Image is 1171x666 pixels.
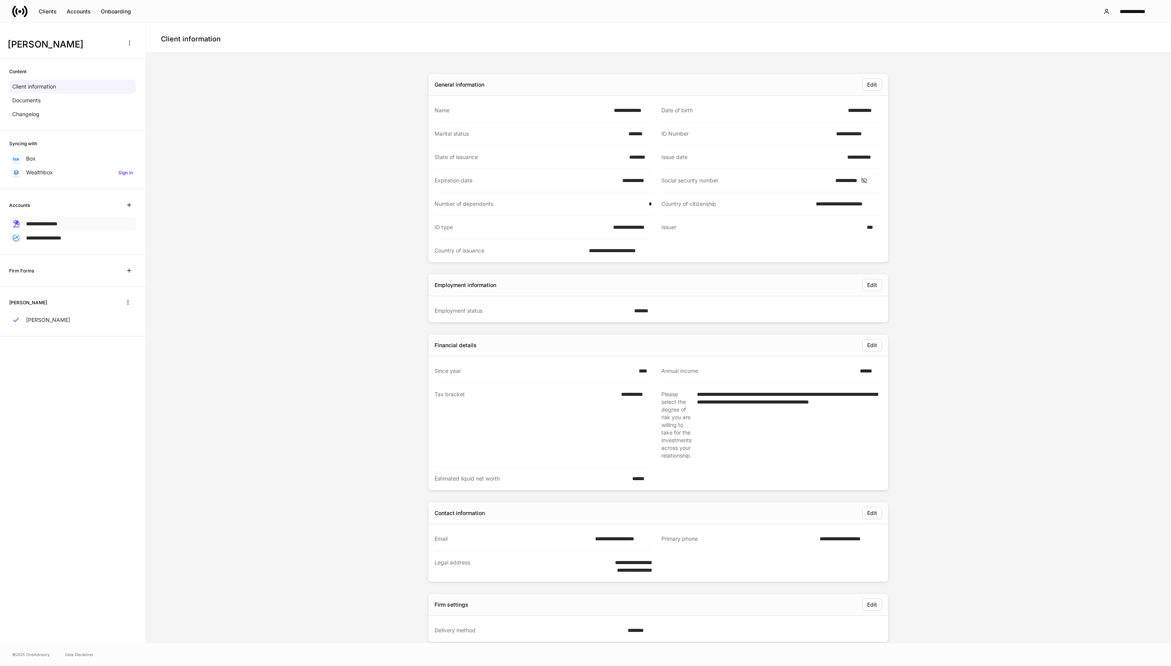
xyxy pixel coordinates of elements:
[435,390,617,459] div: Tax bracket
[9,152,136,166] a: Box
[661,390,692,459] div: Please select the degree of risk you are willing to take for the investments across your relation...
[12,651,50,658] span: © 2025 OneAdvisory
[26,155,36,162] p: Box
[39,9,57,14] div: Clients
[661,223,862,231] div: Issuer
[867,282,877,288] div: Edit
[862,507,882,519] button: Edit
[12,97,41,104] p: Documents
[867,343,877,348] div: Edit
[9,313,136,327] a: [PERSON_NAME]
[9,107,136,121] a: Changelog
[8,38,118,51] h3: [PERSON_NAME]
[661,107,843,114] div: Date of birth
[435,307,630,315] div: Employment status
[661,153,843,161] div: Issue date
[862,339,882,351] button: Edit
[101,9,131,14] div: Onboarding
[435,559,593,574] div: Legal address
[435,535,590,543] div: Email
[62,5,96,18] button: Accounts
[9,68,26,75] h6: Content
[435,281,496,289] div: Employment information
[65,651,93,658] a: Data Disclaimer
[13,157,19,161] img: oYqM9ojoZLfzCHUefNbBcWHcyDPbQKagtYciMC8pFl3iZXy3dU33Uwy+706y+0q2uJ1ghNQf2OIHrSh50tUd9HaB5oMc62p0G...
[26,316,70,324] p: [PERSON_NAME]
[435,627,623,634] div: Delivery method
[435,247,584,254] div: Country of issuance
[862,79,882,91] button: Edit
[12,83,56,90] p: Client information
[435,177,618,184] div: Expiration date
[661,130,832,138] div: ID Number
[435,341,477,349] div: Financial details
[435,130,624,138] div: Marital status
[9,94,136,107] a: Documents
[9,140,37,147] h6: Syncing with
[9,202,30,209] h6: Accounts
[9,299,47,306] h6: [PERSON_NAME]
[12,110,39,118] p: Changelog
[161,34,221,44] h4: Client information
[435,81,484,89] div: General information
[435,509,485,517] div: Contact information
[435,200,644,208] div: Number of dependents
[435,223,608,231] div: ID type
[9,267,34,274] h6: Firm Forms
[9,80,136,94] a: Client information
[435,601,468,609] div: Firm settings
[26,169,53,176] p: Wealthbox
[661,367,855,375] div: Annual income
[661,200,811,208] div: Country of citizenship
[661,177,831,184] div: Social security number
[867,510,877,516] div: Edit
[67,9,91,14] div: Accounts
[9,166,136,179] a: WealthboxSign in
[96,5,136,18] button: Onboarding
[862,599,882,611] button: Edit
[435,367,634,375] div: Since year
[867,82,877,87] div: Edit
[118,169,133,176] h6: Sign in
[862,279,882,291] button: Edit
[34,5,62,18] button: Clients
[435,475,628,482] div: Estimated liquid net worth
[435,107,609,114] div: Name
[435,153,625,161] div: State of issuance
[867,602,877,607] div: Edit
[661,535,815,543] div: Primary phone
